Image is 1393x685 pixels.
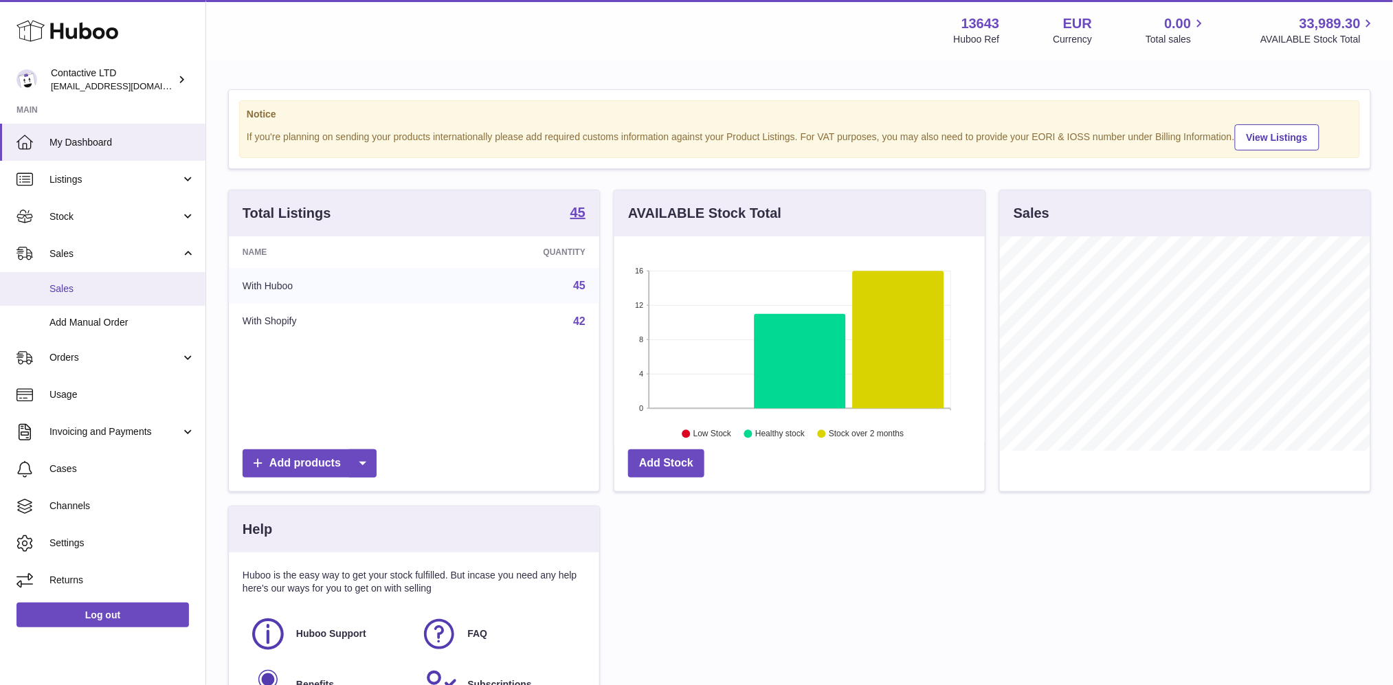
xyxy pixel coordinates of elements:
[49,136,195,149] span: My Dashboard
[247,108,1352,121] strong: Notice
[1014,204,1049,223] h3: Sales
[16,69,37,90] img: soul@SOWLhome.com
[1300,14,1361,33] span: 33,989.30
[1063,14,1092,33] strong: EUR
[243,569,586,595] p: Huboo is the easy way to get your stock fulfilled. But incase you need any help here's our ways f...
[16,603,189,627] a: Log out
[961,14,1000,33] strong: 13643
[1146,14,1207,46] a: 0.00 Total sales
[51,67,175,93] div: Contactive LTD
[49,425,181,438] span: Invoicing and Payments
[829,429,904,439] text: Stock over 2 months
[296,627,366,640] span: Huboo Support
[1235,124,1319,150] a: View Listings
[49,210,181,223] span: Stock
[247,122,1352,150] div: If you're planning on sending your products internationally please add required customs informati...
[570,205,586,222] a: 45
[243,449,377,478] a: Add products
[249,616,407,653] a: Huboo Support
[49,388,195,401] span: Usage
[229,268,429,304] td: With Huboo
[49,282,195,295] span: Sales
[49,351,181,364] span: Orders
[628,204,781,223] h3: AVAILABLE Stock Total
[954,33,1000,46] div: Huboo Ref
[429,236,599,268] th: Quantity
[421,616,578,653] a: FAQ
[570,205,586,219] strong: 45
[49,574,195,587] span: Returns
[1146,33,1207,46] span: Total sales
[639,335,643,344] text: 8
[49,537,195,550] span: Settings
[51,80,202,91] span: [EMAIL_ADDRESS][DOMAIN_NAME]
[628,449,704,478] a: Add Stock
[1260,33,1377,46] span: AVAILABLE Stock Total
[49,462,195,475] span: Cases
[639,370,643,378] text: 4
[49,247,181,260] span: Sales
[229,304,429,339] td: With Shopify
[49,316,195,329] span: Add Manual Order
[1260,14,1377,46] a: 33,989.30 AVAILABLE Stock Total
[1165,14,1192,33] span: 0.00
[49,173,181,186] span: Listings
[573,315,586,327] a: 42
[635,267,643,275] text: 16
[243,520,272,539] h3: Help
[229,236,429,268] th: Name
[467,627,487,640] span: FAQ
[639,404,643,412] text: 0
[49,499,195,513] span: Channels
[573,280,586,291] a: 45
[693,429,732,439] text: Low Stock
[1054,33,1093,46] div: Currency
[755,429,805,439] text: Healthy stock
[635,301,643,309] text: 12
[243,204,331,223] h3: Total Listings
